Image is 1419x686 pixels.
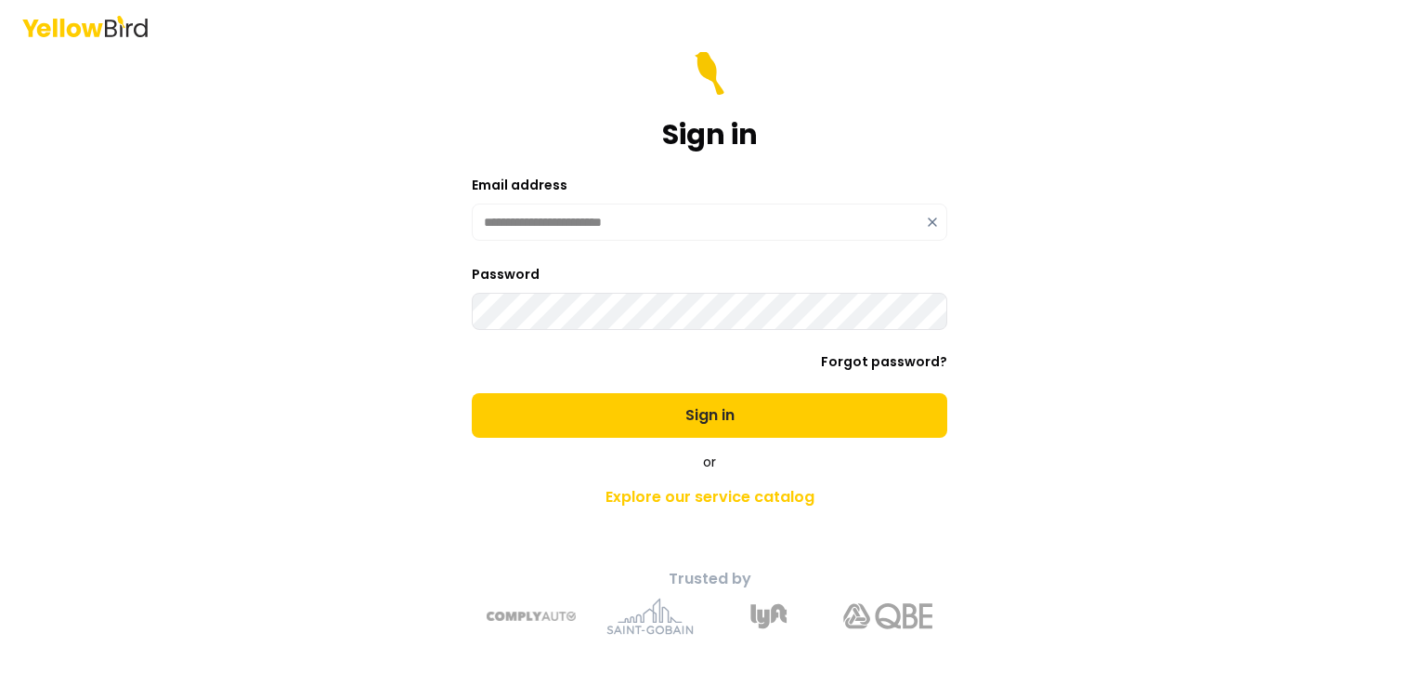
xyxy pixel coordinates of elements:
a: Forgot password? [821,352,947,371]
label: Password [472,265,540,284]
span: or [703,453,716,471]
label: Email address [472,176,567,194]
button: Sign in [472,393,947,438]
p: Trusted by [383,568,1036,590]
a: Explore our service catalog [383,479,1036,516]
h1: Sign in [662,118,758,152]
